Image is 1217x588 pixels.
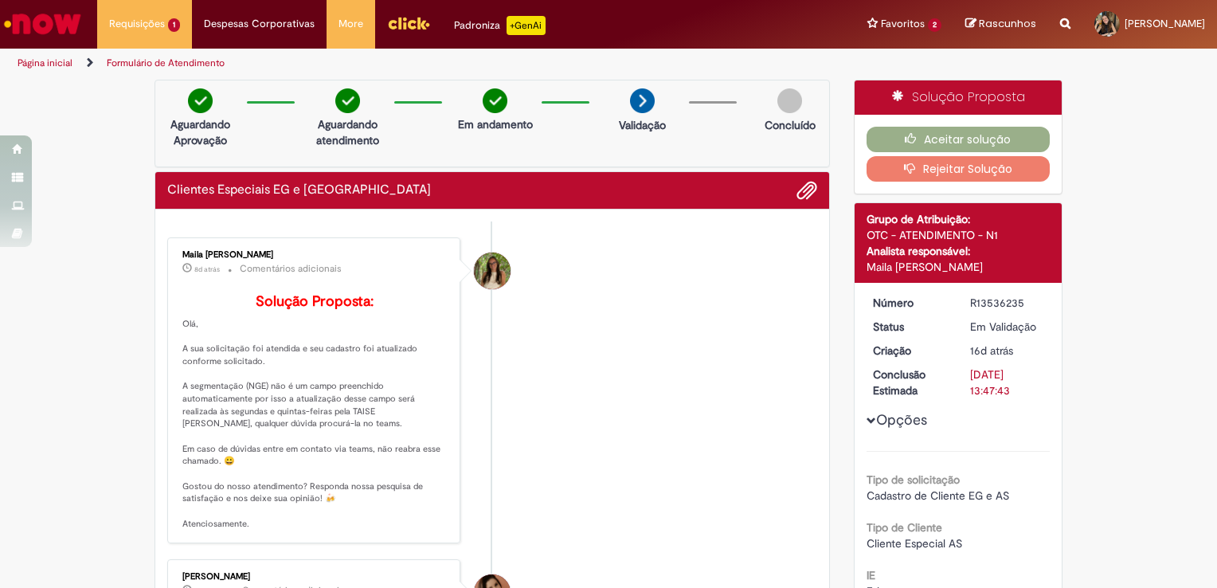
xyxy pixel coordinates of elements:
[867,127,1051,152] button: Aceitar solução
[182,572,448,582] div: [PERSON_NAME]
[483,88,507,113] img: check-circle-green.png
[338,16,363,32] span: More
[454,16,546,35] div: Padroniza
[861,367,959,398] dt: Conclusão Estimada
[204,16,315,32] span: Despesas Corporativas
[881,16,925,32] span: Favoritos
[1125,17,1205,30] span: [PERSON_NAME]
[182,294,448,531] p: Olá, A sua solicitação foi atendida e seu cadastro foi atualizado conforme solicitado. A segmenta...
[861,319,959,335] dt: Status
[965,17,1036,32] a: Rascunhos
[970,343,1013,358] span: 16d atrás
[867,211,1051,227] div: Grupo de Atribuição:
[507,16,546,35] p: +GenAi
[867,568,875,582] b: IE
[309,116,386,148] p: Aguardando atendimento
[970,367,1044,398] div: [DATE] 13:47:43
[387,11,430,35] img: click_logo_yellow_360x200.png
[861,343,959,359] dt: Criação
[867,520,942,535] b: Tipo de Cliente
[861,295,959,311] dt: Número
[867,156,1051,182] button: Rejeitar Solução
[630,88,655,113] img: arrow-next.png
[12,49,800,78] ul: Trilhas de página
[867,472,960,487] b: Tipo de solicitação
[194,265,220,274] span: 8d atrás
[867,488,1009,503] span: Cadastro de Cliente EG e AS
[928,18,941,32] span: 2
[109,16,165,32] span: Requisições
[162,116,239,148] p: Aguardando Aprovação
[855,80,1062,115] div: Solução Proposta
[970,295,1044,311] div: R13536235
[167,183,431,198] h2: Clientes Especiais EG e AS Histórico de tíquete
[107,57,225,69] a: Formulário de Atendimento
[182,250,448,260] div: Maila [PERSON_NAME]
[335,88,360,113] img: check-circle-green.png
[867,227,1051,243] div: OTC - ATENDIMENTO - N1
[458,116,533,132] p: Em andamento
[970,343,1013,358] time: 15/09/2025 14:47:43
[796,180,817,201] button: Adicionar anexos
[188,88,213,113] img: check-circle-green.png
[619,117,666,133] p: Validação
[256,292,374,311] b: Solução Proposta:
[18,57,72,69] a: Página inicial
[474,253,511,289] div: Maila Melissa De Oliveira
[240,262,342,276] small: Comentários adicionais
[867,536,962,551] span: Cliente Especial AS
[168,18,180,32] span: 1
[867,243,1051,259] div: Analista responsável:
[194,265,220,274] time: 23/09/2025 16:55:36
[970,319,1044,335] div: Em Validação
[2,8,84,40] img: ServiceNow
[765,117,816,133] p: Concluído
[979,16,1036,31] span: Rascunhos
[970,343,1044,359] div: 15/09/2025 14:47:43
[867,259,1051,275] div: Maila [PERSON_NAME]
[777,88,802,113] img: img-circle-grey.png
